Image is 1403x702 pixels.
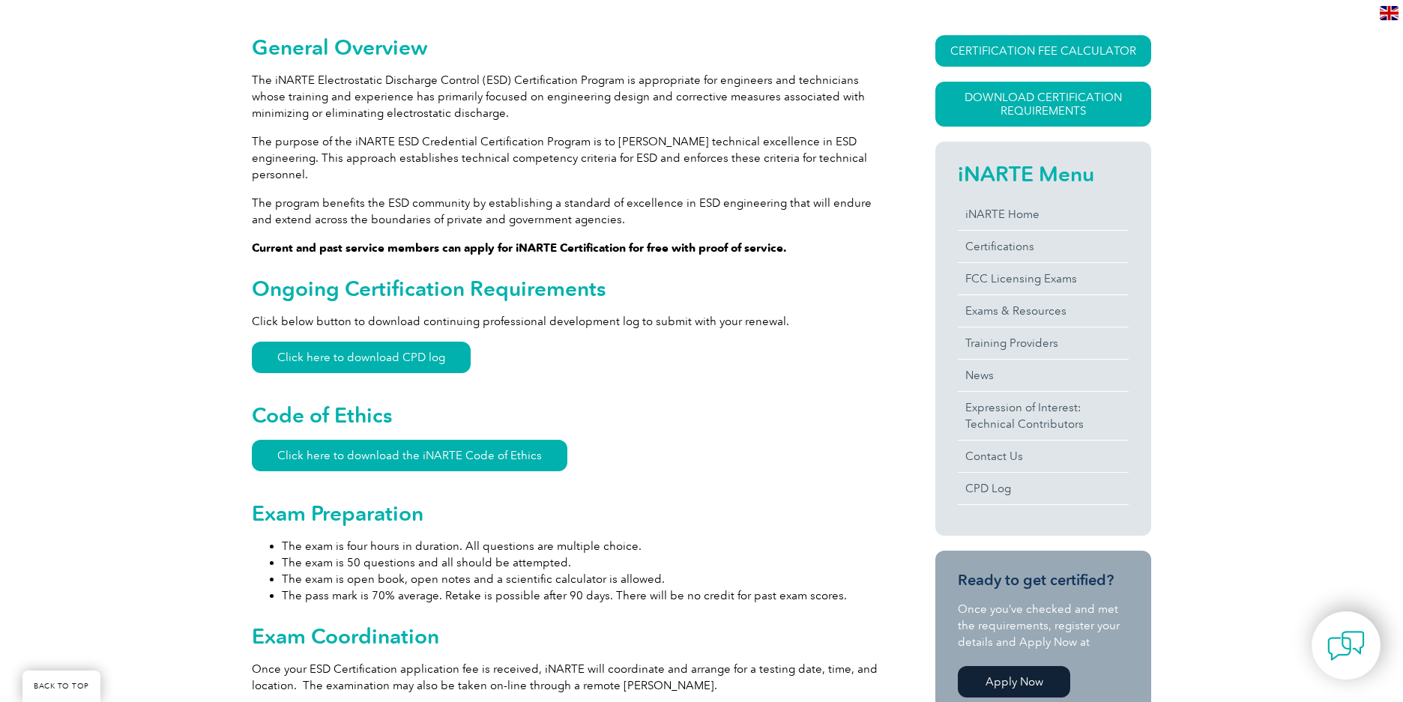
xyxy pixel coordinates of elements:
[958,571,1129,590] h3: Ready to get certified?
[22,671,100,702] a: BACK TO TOP
[958,666,1070,698] a: Apply Now
[1327,627,1365,665] img: contact-chat.png
[958,392,1129,440] a: Expression of Interest:Technical Contributors
[252,313,881,330] p: Click below button to download continuing professional development log to submit with your renewal.
[282,538,881,554] li: The exam is four hours in duration. All questions are multiple choice.
[935,35,1151,67] a: CERTIFICATION FEE CALCULATOR
[958,231,1129,262] a: Certifications
[252,661,881,694] p: Once your ESD Certification application fee is received, iNARTE will coordinate and arrange for a...
[958,295,1129,327] a: Exams & Resources
[252,440,567,471] a: Click here to download the iNARTE Code of Ethics
[958,199,1129,230] a: iNARTE Home
[958,473,1129,504] a: CPD Log
[282,587,881,604] li: The pass mark is 70% average. Retake is possible after 90 days. There will be no credit for past ...
[958,441,1129,472] a: Contact Us
[252,195,881,228] p: The program benefits the ESD community by establishing a standard of excellence in ESD engineerin...
[1380,6,1399,20] img: en
[252,276,881,300] h2: Ongoing Certification Requirements
[958,327,1129,359] a: Training Providers
[935,82,1151,127] a: Download Certification Requirements
[252,342,471,373] a: Click here to download CPD log
[958,162,1129,186] h2: iNARTE Menu
[282,571,881,587] li: The exam is open book, open notes and a scientific calculator is allowed.
[252,501,881,525] h2: Exam Preparation
[958,360,1129,391] a: News
[252,241,787,255] strong: Current and past service members can apply for iNARTE Certification for free with proof of service.
[252,35,881,59] h2: General Overview
[252,403,881,427] h2: Code of Ethics
[252,133,881,183] p: The purpose of the iNARTE ESD Credential Certification Program is to [PERSON_NAME] technical exce...
[252,624,881,648] h2: Exam Coordination
[958,601,1129,650] p: Once you’ve checked and met the requirements, register your details and Apply Now at
[958,263,1129,294] a: FCC Licensing Exams
[282,554,881,571] li: The exam is 50 questions and all should be attempted.
[252,72,881,121] p: The iNARTE Electrostatic Discharge Control (ESD) Certification Program is appropriate for enginee...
